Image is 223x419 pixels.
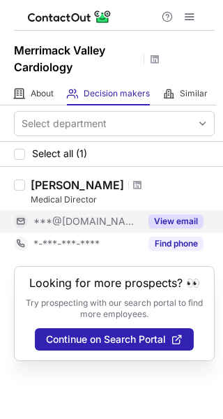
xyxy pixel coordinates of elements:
[148,214,203,228] button: Reveal Button
[32,148,87,159] span: Select all (1)
[148,237,203,251] button: Reveal Button
[28,8,111,25] img: ContactOut v5.3.10
[180,88,208,99] span: Similar
[46,334,166,345] span: Continue on Search Portal
[31,193,215,206] div: Medical Director
[84,88,150,99] span: Decision makers
[33,215,140,228] span: ***@[DOMAIN_NAME]
[35,328,194,351] button: Continue on Search Portal
[24,297,204,320] p: Try prospecting with our search portal to find more employees.
[14,42,139,75] h1: Merrimack Valley Cardiology
[31,88,54,99] span: About
[22,117,107,131] div: Select department
[31,178,124,192] div: [PERSON_NAME]
[29,277,200,289] header: Looking for more prospects? 👀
